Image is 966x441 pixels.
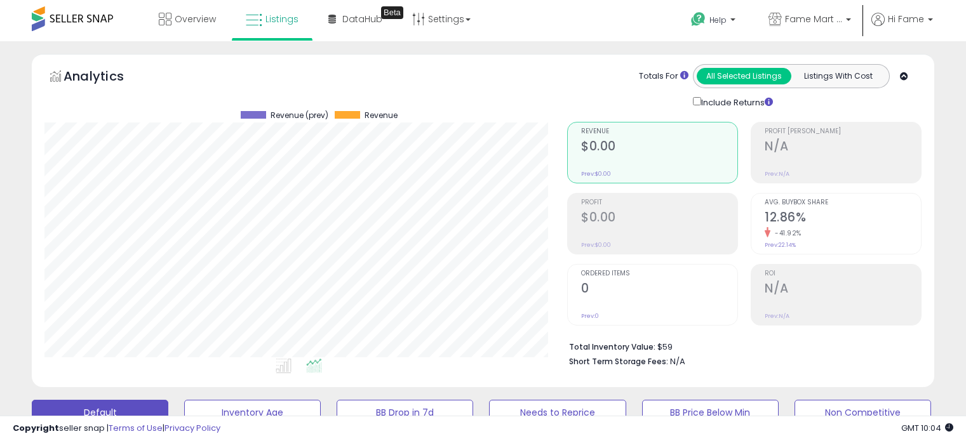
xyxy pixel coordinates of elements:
span: Hi Fame [888,13,924,25]
strong: Copyright [13,422,59,434]
h2: 0 [581,281,737,298]
small: Prev: 22.14% [765,241,796,249]
button: Non Competitive [795,400,931,425]
span: Revenue (prev) [271,111,328,120]
a: Privacy Policy [164,422,220,434]
h2: $0.00 [581,139,737,156]
i: Get Help [690,11,706,27]
small: Prev: N/A [765,170,789,178]
div: seller snap | | [13,423,220,435]
button: All Selected Listings [697,68,791,84]
span: Ordered Items [581,270,737,277]
h5: Analytics [64,67,149,88]
span: Listings [265,13,299,25]
h2: N/A [765,281,921,298]
a: Hi Fame [871,13,933,41]
a: Terms of Use [109,422,163,434]
span: Revenue [581,128,737,135]
span: Help [709,15,727,25]
li: $59 [569,338,912,353]
small: Prev: N/A [765,312,789,320]
button: BB Drop in 7d [337,400,473,425]
button: Default [32,400,168,425]
h2: 12.86% [765,210,921,227]
span: 2025-10-13 10:04 GMT [901,422,953,434]
div: Tooltip anchor [381,6,403,19]
span: N/A [670,355,685,367]
span: Revenue [365,111,398,120]
small: Prev: 0 [581,312,599,320]
div: Totals For [639,70,688,82]
span: Avg. Buybox Share [765,199,921,206]
button: BB Price Below Min [642,400,779,425]
span: Overview [175,13,216,25]
button: Needs to Reprice [489,400,626,425]
small: -41.92% [770,228,802,238]
button: Listings With Cost [791,68,885,84]
b: Short Term Storage Fees: [569,356,668,367]
small: Prev: $0.00 [581,170,611,178]
b: Total Inventory Value: [569,341,655,352]
div: Include Returns [683,95,788,109]
span: DataHub [342,13,382,25]
a: Help [681,2,748,41]
span: Profit [PERSON_NAME] [765,128,921,135]
h2: $0.00 [581,210,737,227]
span: ROI [765,270,921,277]
small: Prev: $0.00 [581,241,611,249]
button: Inventory Age [184,400,321,425]
span: Fame Mart CA [785,13,842,25]
span: Profit [581,199,737,206]
h2: N/A [765,139,921,156]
